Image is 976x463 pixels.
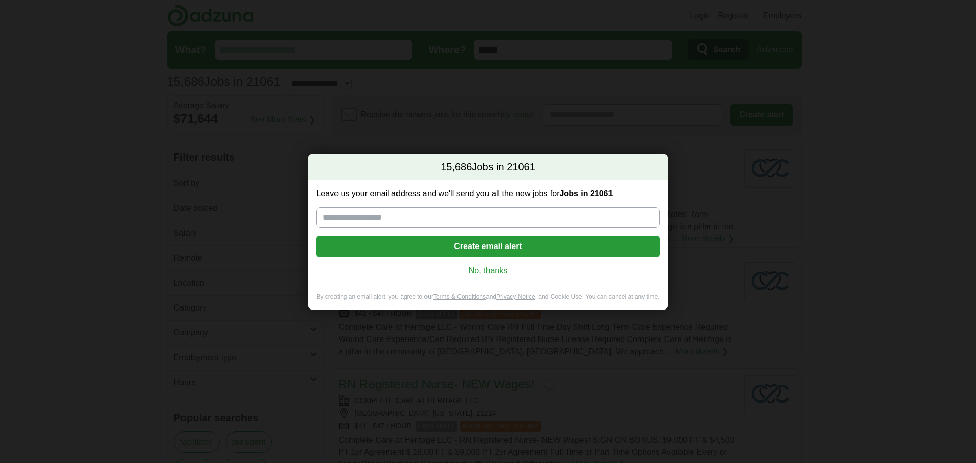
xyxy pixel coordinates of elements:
[316,188,659,199] label: Leave us your email address and we'll send you all the new jobs for
[324,265,651,276] a: No, thanks
[496,293,535,300] a: Privacy Notice
[316,236,659,257] button: Create email alert
[441,160,472,174] span: 15,686
[308,154,667,180] h2: Jobs in 21061
[559,189,613,198] strong: Jobs in 21061
[308,293,667,310] div: By creating an email alert, you agree to our and , and Cookie Use. You can cancel at any time.
[433,293,486,300] a: Terms & Conditions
